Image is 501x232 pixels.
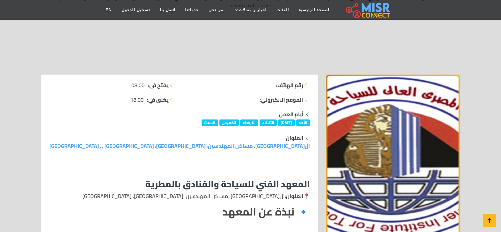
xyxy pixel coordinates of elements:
[228,4,271,16] a: اخبار و مقالات
[260,96,303,104] strong: الموقع الالكتروني:
[117,4,154,16] a: تسجيل الدخول
[285,191,303,201] strong: العنوان:
[222,202,310,221] strong: 🔹 نبذة عن المعهد
[296,119,310,126] span: الأحد
[145,176,310,192] strong: المعهد الفني للسياحة والفنادق بالمطرية
[204,4,228,16] a: من نحن
[240,119,258,126] span: الأربعاء
[286,133,303,143] strong: العنوان
[49,192,310,200] p: 📍 ال[GEOGRAPHIC_DATA]، مساكن المهندسين، [GEOGRAPHIC_DATA]، [GEOGRAPHIC_DATA]
[202,119,218,126] span: السبت
[346,2,390,18] img: main.misr_connect
[219,119,239,126] span: الخميس
[239,7,266,13] span: اخبار و مقالات
[131,81,145,89] span: 08:00
[130,96,144,104] span: 18:00
[260,119,277,126] span: الثلاثاء
[101,4,117,16] a: EN
[49,141,310,151] a: ال[GEOGRAPHIC_DATA]، مساكن المهندسين، [GEOGRAPHIC_DATA]، [GEOGRAPHIC_DATA] , , [GEOGRAPHIC_DATA]
[271,4,294,16] a: الفئات
[276,81,303,89] strong: رقم الهاتف:
[279,109,303,119] strong: أيام العمل
[147,96,169,104] strong: يغلق في:
[148,81,169,89] strong: يفتح في:
[294,4,336,16] a: الصفحة الرئيسية
[155,4,180,16] a: اتصل بنا
[180,4,204,16] a: خدماتنا
[278,119,295,126] span: [DATE]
